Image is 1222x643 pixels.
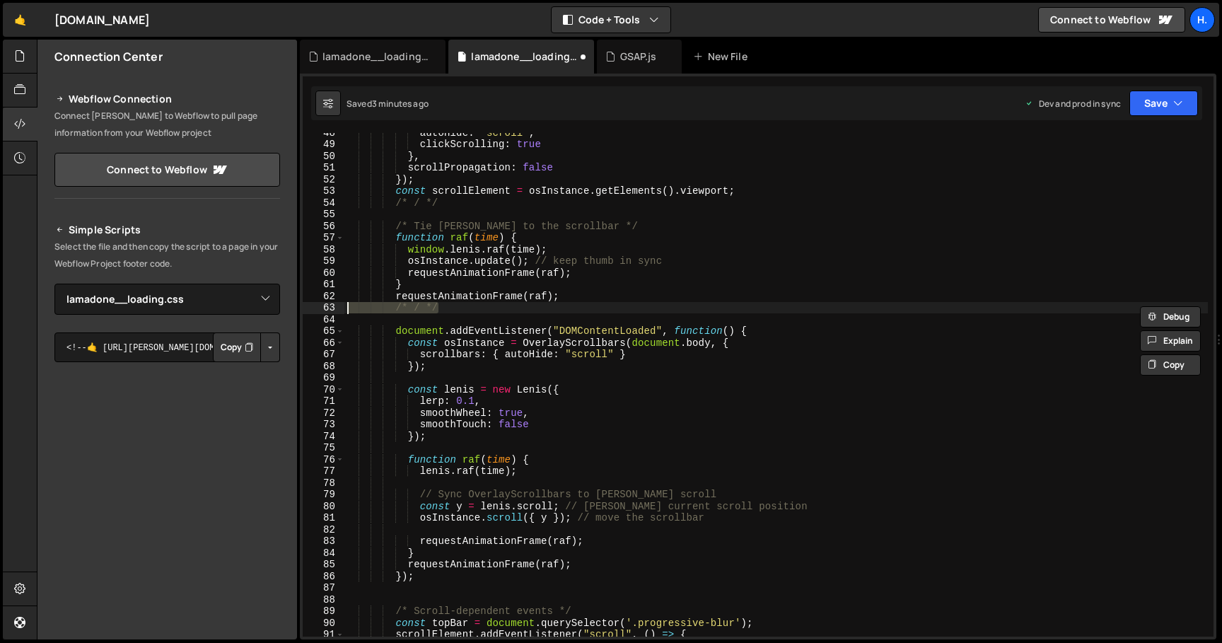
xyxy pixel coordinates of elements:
[54,91,280,108] h2: Webflow Connection
[303,489,344,501] div: 79
[1038,7,1185,33] a: Connect to Webflow
[54,108,280,141] p: Connect [PERSON_NAME] to Webflow to pull page information from your Webflow project
[54,386,281,513] iframe: YouTube video player
[303,501,344,513] div: 80
[303,325,344,337] div: 65
[54,153,280,187] a: Connect to Webflow
[303,594,344,606] div: 88
[1140,354,1201,376] button: Copy
[347,98,429,110] div: Saved
[552,7,670,33] button: Code + Tools
[303,232,344,244] div: 57
[303,477,344,490] div: 78
[213,332,280,362] div: Button group with nested dropdown
[303,372,344,384] div: 69
[303,349,344,361] div: 67
[1129,91,1198,116] button: Save
[471,50,577,64] div: lamadone__loading.js
[372,98,429,110] div: 3 minutes ago
[303,384,344,396] div: 70
[303,174,344,186] div: 52
[303,442,344,454] div: 75
[303,337,344,349] div: 66
[303,279,344,291] div: 61
[1189,7,1215,33] a: h.
[303,395,344,407] div: 71
[1140,330,1201,352] button: Explain
[303,629,344,641] div: 91
[303,255,344,267] div: 59
[303,606,344,618] div: 89
[303,185,344,197] div: 53
[303,244,344,256] div: 58
[303,209,344,221] div: 55
[3,3,37,37] a: 🤙
[693,50,752,64] div: New File
[303,512,344,524] div: 81
[303,197,344,209] div: 54
[303,618,344,630] div: 90
[303,221,344,233] div: 56
[303,571,344,583] div: 86
[303,291,344,303] div: 62
[1025,98,1121,110] div: Dev and prod in sync
[303,524,344,536] div: 82
[54,238,280,272] p: Select the file and then copy the script to a page in your Webflow Project footer code.
[54,49,163,64] h2: Connection Center
[303,535,344,548] div: 83
[303,419,344,431] div: 73
[620,50,657,64] div: GSAP.js
[54,11,150,28] div: [DOMAIN_NAME]
[303,267,344,279] div: 60
[303,407,344,419] div: 72
[303,582,344,594] div: 87
[213,332,261,362] button: Copy
[303,139,344,151] div: 49
[303,559,344,571] div: 85
[303,431,344,443] div: 74
[1140,306,1201,328] button: Debug
[303,162,344,174] div: 51
[54,221,280,238] h2: Simple Scripts
[303,454,344,466] div: 76
[303,465,344,477] div: 77
[303,151,344,163] div: 50
[303,302,344,314] div: 63
[303,127,344,139] div: 48
[303,314,344,326] div: 64
[303,361,344,373] div: 68
[322,50,429,64] div: lamadone__loading.css
[54,332,280,362] textarea: <!--🤙 [URL][PERSON_NAME][DOMAIN_NAME]> <script>document.addEventListener("DOMContentLoaded", func...
[303,548,344,560] div: 84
